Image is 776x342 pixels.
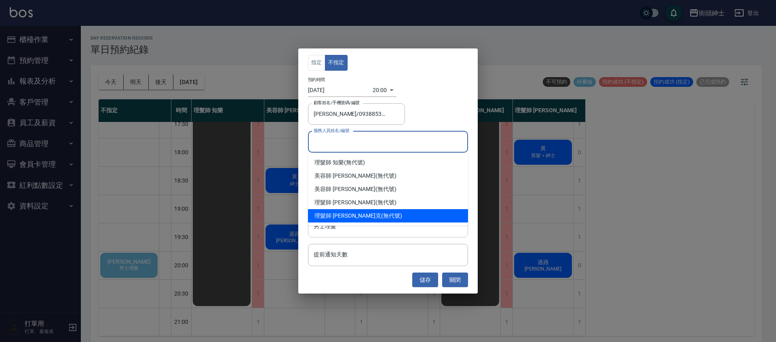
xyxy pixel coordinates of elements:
[308,209,468,222] div: (無代號)
[314,128,349,134] label: 服務人員姓名/編號
[308,76,325,82] label: 預約時間
[308,196,468,209] div: (無代號)
[308,183,468,196] div: (無代號)
[314,100,360,106] label: 顧客姓名/手機號碼/編號
[314,198,375,207] span: 理髮師 [PERSON_NAME]
[314,212,381,220] span: 理髮師 [PERSON_NAME]克
[314,172,375,180] span: 美容師 [PERSON_NAME]
[308,84,373,97] input: Choose date, selected date is 2025-10-16
[314,185,375,193] span: 美容師 [PERSON_NAME]
[308,55,325,71] button: 指定
[412,273,438,287] button: 儲存
[308,169,468,183] div: (無代號)
[325,55,348,71] button: 不指定
[373,84,387,97] div: 20:00
[314,158,344,167] span: 理髮師 知樂
[308,156,468,169] div: (無代號)
[442,273,468,287] button: 關閉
